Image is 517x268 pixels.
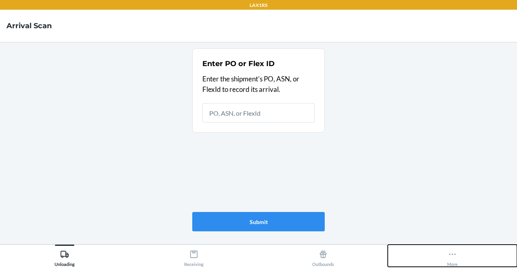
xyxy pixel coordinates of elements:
[250,2,267,9] p: LAX1RS
[6,21,52,31] h4: Arrival Scan
[202,74,315,94] p: Enter the shipment's PO, ASN, or FlexId to record its arrival.
[202,103,315,123] input: PO, ASN, or FlexId
[312,247,334,267] div: Outbounds
[388,245,517,267] button: More
[129,245,258,267] button: Receiving
[184,247,204,267] div: Receiving
[192,212,325,231] button: Submit
[447,247,458,267] div: More
[258,245,388,267] button: Outbounds
[202,58,275,69] h2: Enter PO or Flex ID
[55,247,75,267] div: Unloading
